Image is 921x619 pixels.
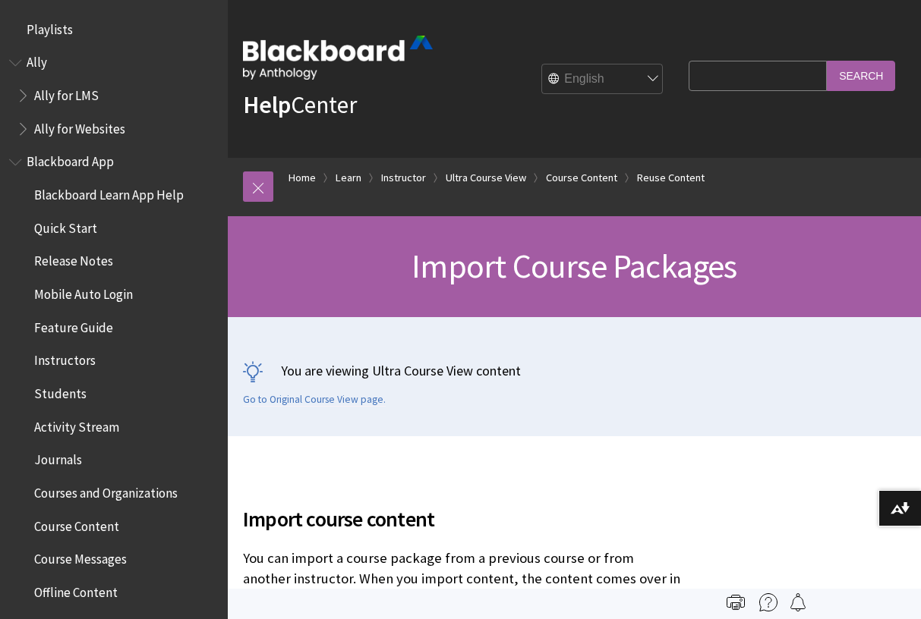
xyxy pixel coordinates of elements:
[34,580,118,600] span: Offline Content
[289,168,316,187] a: Home
[34,480,178,501] span: Courses and Organizations
[412,245,736,287] span: Import Course Packages
[243,90,291,120] strong: Help
[9,17,219,42] nav: Book outline for Playlists
[336,168,361,187] a: Learn
[243,36,433,80] img: Blackboard by Anthology
[34,348,96,369] span: Instructors
[34,182,184,203] span: Blackboard Learn App Help
[34,281,133,302] span: Mobile Auto Login
[34,116,125,137] span: Ally for Websites
[27,50,47,71] span: Ally
[34,83,99,103] span: Ally for LMS
[446,168,526,187] a: Ultra Course View
[34,381,87,401] span: Students
[759,593,777,611] img: More help
[243,90,357,120] a: HelpCenter
[34,249,113,269] span: Release Notes
[381,168,426,187] a: Instructor
[34,547,127,567] span: Course Messages
[727,593,745,611] img: Print
[34,315,113,335] span: Feature Guide
[34,448,82,468] span: Journals
[546,168,617,187] a: Course Content
[542,64,664,95] select: Site Language Selector
[34,414,119,435] span: Activity Stream
[27,17,73,37] span: Playlists
[789,593,807,611] img: Follow this page
[9,50,219,142] nav: Book outline for Anthology Ally Help
[243,393,386,407] a: Go to Original Course View page.
[243,361,906,380] p: You are viewing Ultra Course View content
[243,503,681,535] span: Import course content
[27,149,114,170] span: Blackboard App
[34,514,119,534] span: Course Content
[827,61,895,90] input: Search
[637,168,705,187] a: Reuse Content
[34,215,97,236] span: Quick Start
